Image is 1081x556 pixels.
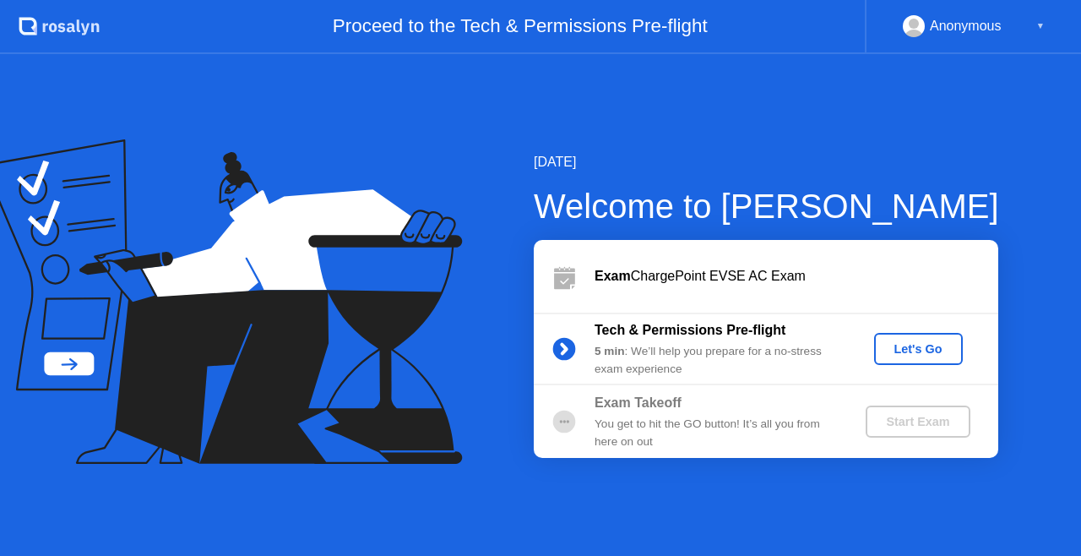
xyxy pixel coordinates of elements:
div: Welcome to [PERSON_NAME] [534,181,999,232]
button: Let's Go [874,333,963,365]
button: Start Exam [866,406,970,438]
div: ▼ [1036,15,1045,37]
b: Tech & Permissions Pre-flight [595,323,785,337]
b: Exam Takeoff [595,395,682,410]
b: 5 min [595,345,625,357]
div: Let's Go [881,342,956,356]
div: Start Exam [872,415,963,428]
div: You get to hit the GO button! It’s all you from here on out [595,416,838,450]
div: : We’ll help you prepare for a no-stress exam experience [595,343,838,378]
div: Anonymous [930,15,1002,37]
div: [DATE] [534,152,999,172]
div: ChargePoint EVSE AC Exam [595,266,998,286]
b: Exam [595,269,631,283]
